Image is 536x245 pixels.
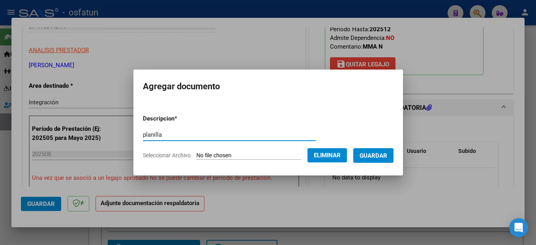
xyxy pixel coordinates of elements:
[509,218,528,237] div: Open Intercom Messenger
[314,152,341,159] span: Eliminar
[360,152,387,159] span: Guardar
[143,79,394,94] h2: Agregar documento
[353,148,394,163] button: Guardar
[307,148,347,162] button: Eliminar
[143,114,218,123] p: Descripcion
[143,152,191,158] span: Seleccionar Archivo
